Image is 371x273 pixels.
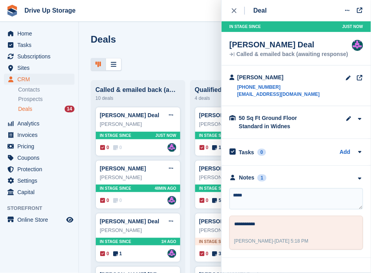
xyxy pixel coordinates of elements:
[4,187,75,198] a: menu
[199,239,231,245] span: In stage since
[6,5,18,17] img: stora-icon-8386f47178a22dfd0bd8f6a31ec36ba5ce8667c1dd55bd0f319d3a0aa187defe.svg
[17,129,65,140] span: Invoices
[4,141,75,152] a: menu
[199,226,276,234] div: [PERSON_NAME]
[7,204,78,212] span: Storefront
[17,62,65,73] span: Sites
[342,24,363,30] span: Just now
[17,141,65,152] span: Pricing
[17,74,65,85] span: CRM
[65,215,75,224] a: Preview store
[4,164,75,175] a: menu
[239,174,255,182] div: Notes
[199,112,259,118] a: [PERSON_NAME] Deal
[100,218,159,224] a: [PERSON_NAME] Deal
[95,93,181,103] div: 10 deals
[113,197,122,204] span: 0
[155,185,176,191] span: 48MIN AGO
[18,95,43,103] span: Prospects
[100,250,109,257] span: 0
[254,6,267,15] div: Deal
[4,129,75,140] a: menu
[100,226,176,234] div: [PERSON_NAME]
[100,144,109,151] span: 0
[100,112,159,118] a: [PERSON_NAME] Deal
[340,148,350,157] a: Add
[17,39,65,50] span: Tasks
[199,174,276,181] div: [PERSON_NAME]
[17,187,65,198] span: Capital
[100,197,109,204] span: 0
[100,174,176,181] div: [PERSON_NAME]
[100,185,131,191] span: In stage since
[168,249,176,258] img: Andy
[199,165,259,172] a: [PERSON_NAME] Deal
[17,118,65,129] span: Analytics
[4,175,75,186] a: menu
[18,86,75,93] a: Contacts
[4,39,75,50] a: menu
[229,24,261,30] span: In stage since
[195,86,280,93] div: Qualified: Spoken/email conversation with them
[234,238,273,244] span: [PERSON_NAME]
[239,149,254,156] h2: Tasks
[4,214,75,225] a: menu
[199,197,209,204] span: 0
[100,133,131,138] span: In stage since
[4,152,75,163] a: menu
[4,62,75,73] a: menu
[18,95,75,103] a: Prospects
[100,239,131,245] span: In stage since
[195,93,280,103] div: 4 deals
[168,143,176,152] a: Andy
[199,144,209,151] span: 0
[4,28,75,39] a: menu
[17,51,65,62] span: Subscriptions
[155,133,176,138] span: Just now
[17,214,65,225] span: Online Store
[199,133,231,138] span: In stage since
[113,250,122,257] span: 1
[18,105,32,113] span: Deals
[213,197,222,204] span: 5
[199,250,209,257] span: 0
[17,152,65,163] span: Coupons
[4,51,75,62] a: menu
[213,144,222,151] span: 1
[161,239,176,245] span: 1H AGO
[91,34,116,45] h1: Deals
[239,114,318,131] div: 50 Sq Ft Ground Floor Standard in Widnes
[213,250,222,257] span: 3
[21,4,79,17] a: Drive Up Storage
[17,28,65,39] span: Home
[100,165,146,172] a: [PERSON_NAME]
[113,144,122,151] span: 0
[4,74,75,85] a: menu
[237,73,320,82] div: [PERSON_NAME]
[237,91,320,98] a: [EMAIL_ADDRESS][DOMAIN_NAME]
[100,120,176,128] div: [PERSON_NAME]
[199,120,276,128] div: [PERSON_NAME]
[4,118,75,129] a: menu
[257,174,267,181] div: 1
[95,86,181,93] div: Called & emailed back (awaiting response)
[234,237,309,245] div: -
[199,185,231,191] span: In stage since
[352,40,363,51] img: Andy
[229,40,348,49] div: [PERSON_NAME] Deal
[275,238,309,244] span: [DATE] 5:18 PM
[229,52,348,57] div: Called & emailed back (awaiting response)
[257,149,267,156] div: 0
[237,84,320,91] a: [PHONE_NUMBER]
[17,175,65,186] span: Settings
[65,106,75,112] div: 14
[168,196,176,205] img: Andy
[199,218,259,224] a: [PERSON_NAME] Deal
[18,105,75,113] a: Deals 14
[17,164,65,175] span: Protection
